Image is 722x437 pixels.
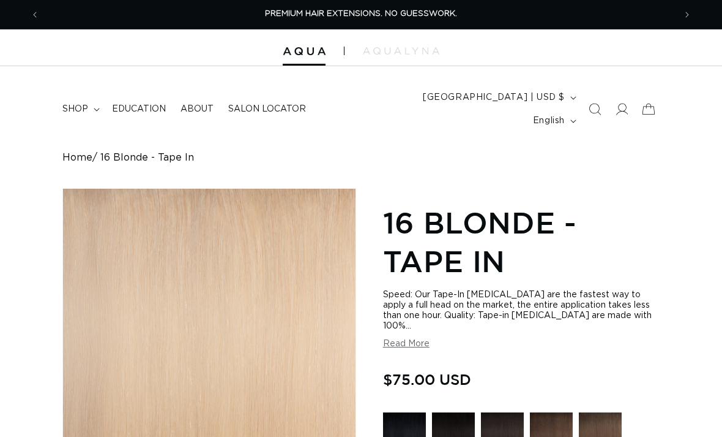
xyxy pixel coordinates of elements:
[180,104,214,115] span: About
[221,96,313,122] a: Salon Locator
[62,152,92,164] a: Home
[415,86,581,109] button: [GEOGRAPHIC_DATA] | USD $
[283,47,326,56] img: Aqua Hair Extensions
[173,96,221,122] a: About
[383,368,471,391] span: $75.00 USD
[526,109,581,132] button: English
[105,96,173,122] a: Education
[21,3,48,26] button: Previous announcement
[383,339,430,349] button: Read More
[228,104,306,115] span: Salon Locator
[383,203,660,280] h1: 16 Blonde - Tape In
[363,47,439,55] img: aqualyna.com
[674,3,701,26] button: Next announcement
[62,104,88,115] span: shop
[55,96,105,122] summary: shop
[581,96,608,123] summary: Search
[533,115,565,127] span: English
[100,152,194,164] span: 16 Blonde - Tape In
[423,91,565,104] span: [GEOGRAPHIC_DATA] | USD $
[265,10,457,18] span: PREMIUM HAIR EXTENSIONS. NO GUESSWORK.
[383,290,660,332] div: Speed: Our Tape-In [MEDICAL_DATA] are the fastest way to apply a full head on the market, the ent...
[112,104,166,115] span: Education
[62,152,660,164] nav: breadcrumbs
